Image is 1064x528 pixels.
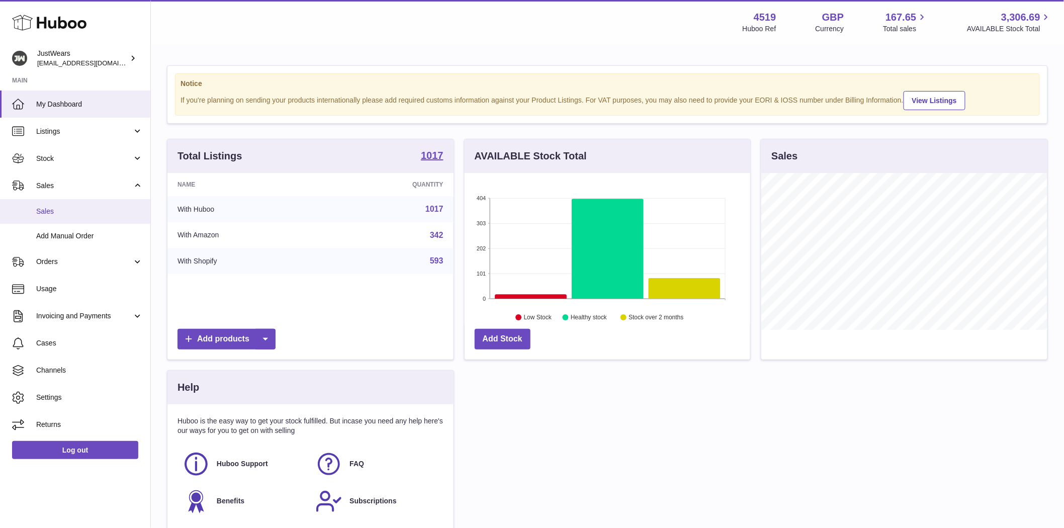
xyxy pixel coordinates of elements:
[36,338,143,348] span: Cases
[477,220,486,226] text: 303
[483,296,486,302] text: 0
[36,231,143,241] span: Add Manual Order
[217,496,244,506] span: Benefits
[425,205,444,213] a: 1017
[36,127,132,136] span: Listings
[477,245,486,251] text: 202
[967,11,1052,34] a: 3,306.69 AVAILABLE Stock Total
[36,257,132,267] span: Orders
[477,271,486,277] text: 101
[754,11,776,24] strong: 4519
[315,488,438,515] a: Subscriptions
[349,459,364,469] span: FAQ
[904,91,965,110] a: View Listings
[181,90,1034,110] div: If you're planning on sending your products internationally please add required customs informati...
[743,24,776,34] div: Huboo Ref
[167,248,324,274] td: With Shopify
[37,49,128,68] div: JustWears
[629,314,683,321] text: Stock over 2 months
[524,314,552,321] text: Low Stock
[36,366,143,375] span: Channels
[430,231,444,239] a: 342
[475,149,587,163] h3: AVAILABLE Stock Total
[36,393,143,402] span: Settings
[36,154,132,163] span: Stock
[771,149,797,163] h3: Sales
[421,150,444,160] strong: 1017
[315,451,438,478] a: FAQ
[36,311,132,321] span: Invoicing and Payments
[12,51,27,66] img: internalAdmin-4519@internal.huboo.com
[178,329,276,349] a: Add products
[571,314,607,321] text: Healthy stock
[822,11,844,24] strong: GBP
[36,420,143,429] span: Returns
[167,173,324,196] th: Name
[36,284,143,294] span: Usage
[324,173,453,196] th: Quantity
[883,24,928,34] span: Total sales
[349,496,396,506] span: Subscriptions
[12,441,138,459] a: Log out
[816,24,844,34] div: Currency
[183,451,305,478] a: Huboo Support
[885,11,916,24] span: 167.65
[183,488,305,515] a: Benefits
[475,329,530,349] a: Add Stock
[36,181,132,191] span: Sales
[430,256,444,265] a: 593
[217,459,268,469] span: Huboo Support
[37,59,148,67] span: [EMAIL_ADDRESS][DOMAIN_NAME]
[477,195,486,201] text: 404
[167,222,324,248] td: With Amazon
[36,207,143,216] span: Sales
[178,149,242,163] h3: Total Listings
[967,24,1052,34] span: AVAILABLE Stock Total
[181,79,1034,89] strong: Notice
[421,150,444,162] a: 1017
[883,11,928,34] a: 167.65 Total sales
[1001,11,1040,24] span: 3,306.69
[178,381,199,394] h3: Help
[178,416,444,435] p: Huboo is the easy way to get your stock fulfilled. But incase you need any help here's our ways f...
[167,196,324,222] td: With Huboo
[36,100,143,109] span: My Dashboard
